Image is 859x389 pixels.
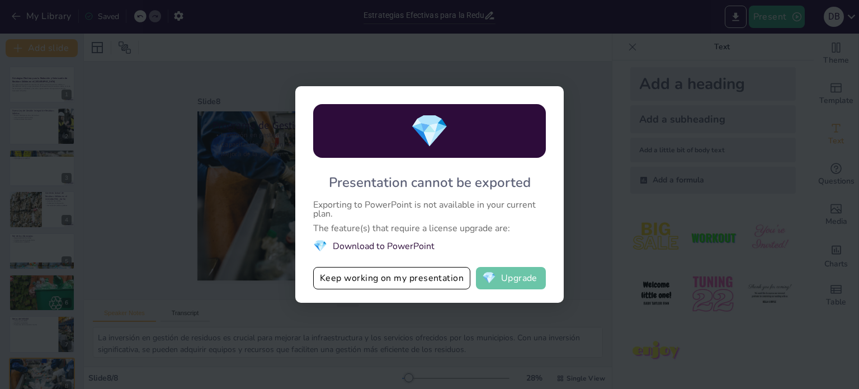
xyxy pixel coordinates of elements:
[329,174,531,191] div: Presentation cannot be exported
[410,110,449,153] span: diamond
[482,273,496,284] span: diamond
[313,224,546,233] div: The feature(s) that require a license upgrade are:
[313,238,327,254] span: diamond
[313,267,470,289] button: Keep working on my presentation
[476,267,546,289] button: diamondUpgrade
[313,238,546,254] li: Download to PowerPoint
[313,200,546,218] div: Exporting to PowerPoint is not available in your current plan.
